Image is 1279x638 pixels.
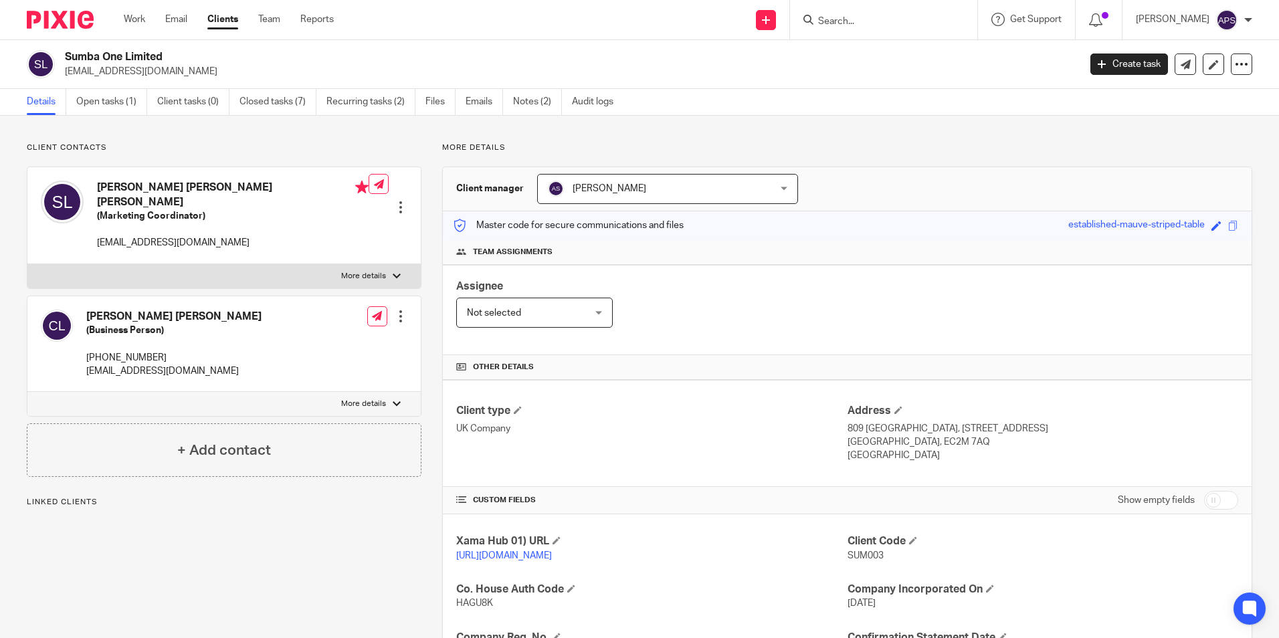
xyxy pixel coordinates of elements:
[124,13,145,26] a: Work
[848,449,1238,462] p: [GEOGRAPHIC_DATA]
[41,181,84,223] img: svg%3E
[341,271,386,282] p: More details
[848,422,1238,435] p: 809 [GEOGRAPHIC_DATA], [STREET_ADDRESS]
[1090,54,1168,75] a: Create task
[848,582,1238,597] h4: Company Incorporated On
[97,236,369,249] p: [EMAIL_ADDRESS][DOMAIN_NAME]
[848,435,1238,449] p: [GEOGRAPHIC_DATA], EC2M 7AQ
[456,182,524,195] h3: Client manager
[466,89,503,115] a: Emails
[473,247,553,257] span: Team assignments
[848,599,876,608] span: [DATE]
[453,219,684,232] p: Master code for secure communications and files
[1216,9,1238,31] img: svg%3E
[207,13,238,26] a: Clients
[425,89,456,115] a: Files
[456,582,847,597] h4: Co. House Auth Code
[86,324,262,337] h5: (Business Person)
[76,89,147,115] a: Open tasks (1)
[65,65,1070,78] p: [EMAIL_ADDRESS][DOMAIN_NAME]
[41,310,73,342] img: svg%3E
[86,310,262,324] h4: [PERSON_NAME] [PERSON_NAME]
[97,181,369,209] h4: [PERSON_NAME] [PERSON_NAME] [PERSON_NAME]
[27,142,421,153] p: Client contacts
[165,13,187,26] a: Email
[572,89,623,115] a: Audit logs
[239,89,316,115] a: Closed tasks (7)
[456,495,847,506] h4: CUSTOM FIELDS
[27,11,94,29] img: Pixie
[442,142,1252,153] p: More details
[848,534,1238,548] h4: Client Code
[573,184,646,193] span: [PERSON_NAME]
[456,422,847,435] p: UK Company
[456,551,552,560] a: [URL][DOMAIN_NAME]
[65,50,869,64] h2: Sumba One Limited
[1136,13,1209,26] p: [PERSON_NAME]
[355,181,369,194] i: Primary
[27,497,421,508] p: Linked clients
[86,351,262,364] p: [PHONE_NUMBER]
[456,281,503,292] span: Assignee
[513,89,562,115] a: Notes (2)
[258,13,280,26] a: Team
[86,364,262,378] p: [EMAIL_ADDRESS][DOMAIN_NAME]
[467,308,521,318] span: Not selected
[1068,218,1205,233] div: established-mauve-striped-table
[27,50,55,78] img: svg%3E
[27,89,66,115] a: Details
[456,404,847,418] h4: Client type
[848,551,884,560] span: SUM003
[326,89,415,115] a: Recurring tasks (2)
[177,440,271,461] h4: + Add contact
[341,399,386,409] p: More details
[817,16,937,28] input: Search
[456,599,493,608] span: HAGU8K
[1010,15,1062,24] span: Get Support
[473,362,534,373] span: Other details
[456,534,847,548] h4: Xama Hub 01) URL
[848,404,1238,418] h4: Address
[97,209,369,223] h5: (Marketing Coordinator)
[548,181,564,197] img: svg%3E
[157,89,229,115] a: Client tasks (0)
[1118,494,1195,507] label: Show empty fields
[300,13,334,26] a: Reports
